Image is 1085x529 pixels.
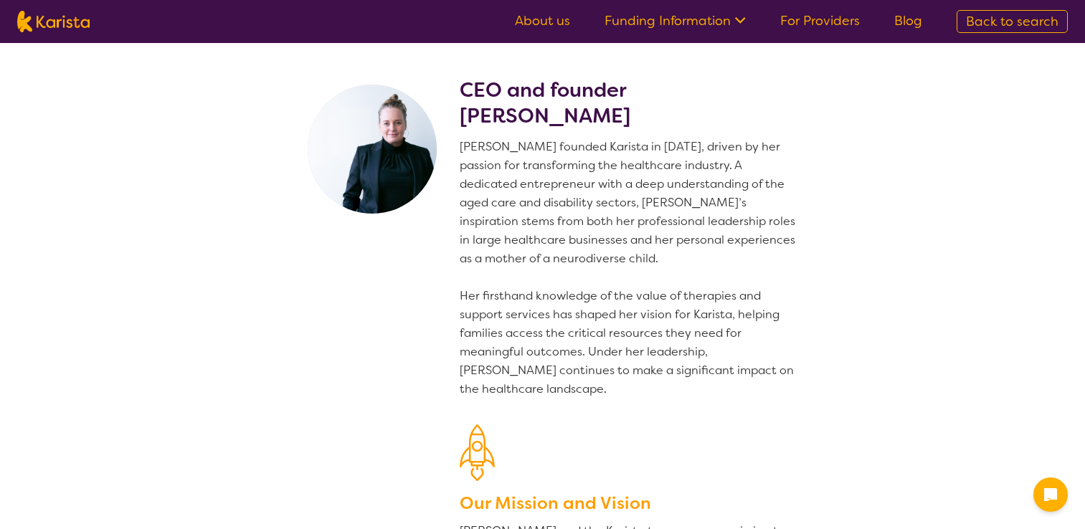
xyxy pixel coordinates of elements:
a: Funding Information [605,12,746,29]
a: About us [515,12,570,29]
img: Karista logo [17,11,90,32]
a: Back to search [957,10,1068,33]
span: Back to search [966,13,1058,30]
h3: Our Mission and Vision [460,490,801,516]
a: For Providers [780,12,860,29]
h2: CEO and founder [PERSON_NAME] [460,77,801,129]
a: Blog [894,12,922,29]
p: [PERSON_NAME] founded Karista in [DATE], driven by her passion for transforming the healthcare in... [460,138,801,399]
img: Our Mission [460,424,495,481]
